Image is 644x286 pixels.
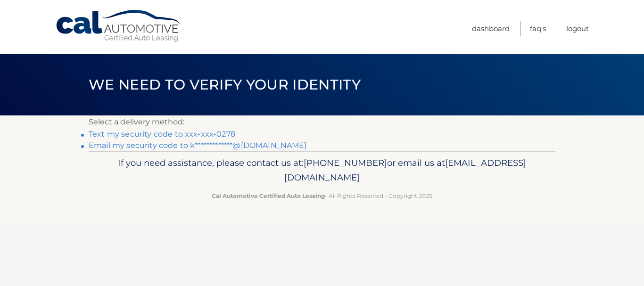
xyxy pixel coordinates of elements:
a: Cal Automotive [55,9,182,43]
span: [PHONE_NUMBER] [304,157,387,168]
strong: Cal Automotive Certified Auto Leasing [212,192,325,199]
a: Logout [566,21,589,36]
a: Text my security code to xxx-xxx-0278 [89,130,235,139]
a: FAQ's [530,21,546,36]
p: - All Rights Reserved - Copyright 2025 [95,191,549,201]
p: Select a delivery method: [89,115,555,129]
a: Dashboard [472,21,510,36]
p: If you need assistance, please contact us at: or email us at [95,155,549,186]
span: We need to verify your identity [89,76,361,93]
